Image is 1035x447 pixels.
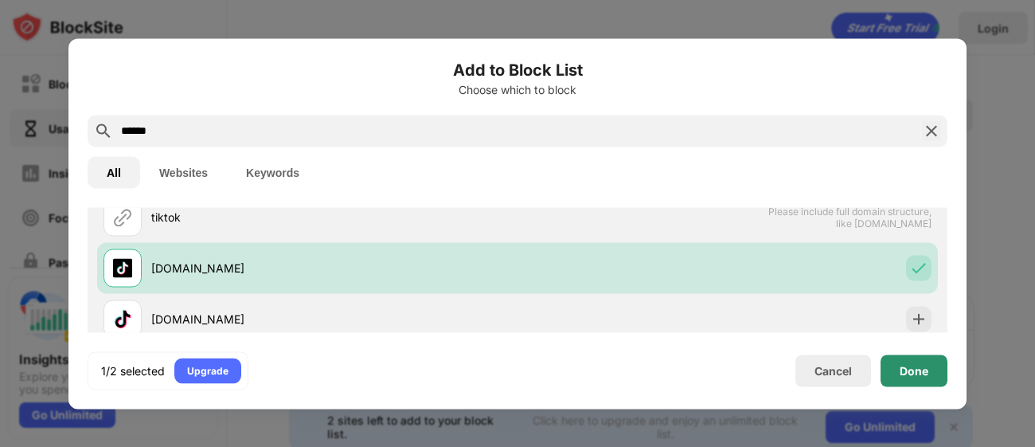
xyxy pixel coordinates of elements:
button: Websites [140,156,227,188]
img: favicons [113,258,132,277]
img: favicons [113,309,132,328]
img: search-close [922,121,941,140]
h6: Add to Block List [88,57,947,81]
img: url.svg [113,207,132,226]
div: Upgrade [187,363,228,378]
div: [DOMAIN_NAME] [151,311,517,327]
div: 1/2 selected [101,363,165,378]
div: Choose which to block [88,83,947,96]
div: [DOMAIN_NAME] [151,260,517,276]
div: Done [900,364,928,377]
button: Keywords [227,156,318,188]
span: Please include full domain structure, like [DOMAIN_NAME] [767,205,931,229]
button: All [88,156,140,188]
div: tiktok [151,209,517,225]
img: search.svg [94,121,113,140]
div: Cancel [814,364,852,378]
